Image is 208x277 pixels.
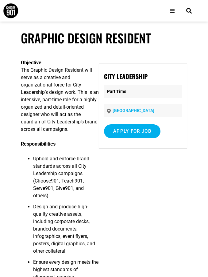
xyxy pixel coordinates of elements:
span: Uphold and enforce brand standards across all City Leadership campaigns (Choose901, Teach901, Ser... [33,156,89,199]
b: Responsibilities [21,141,56,147]
b: Objective [21,60,41,66]
a: [GEOGRAPHIC_DATA] [113,108,154,113]
strong: City Leadership [104,72,148,81]
h1: Graphic Design Resident [21,30,187,46]
span: Design and produce high-quality creative assets, including corporate decks, branded documents, in... [33,204,95,254]
input: Apply for job [104,124,160,138]
div: Open/Close Menu [167,5,178,16]
div: Search [184,6,194,16]
span: The Graphic Design Resident will serve as a creative and organizational force for City Leadership... [21,67,99,132]
p: Part Time [104,85,182,98]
